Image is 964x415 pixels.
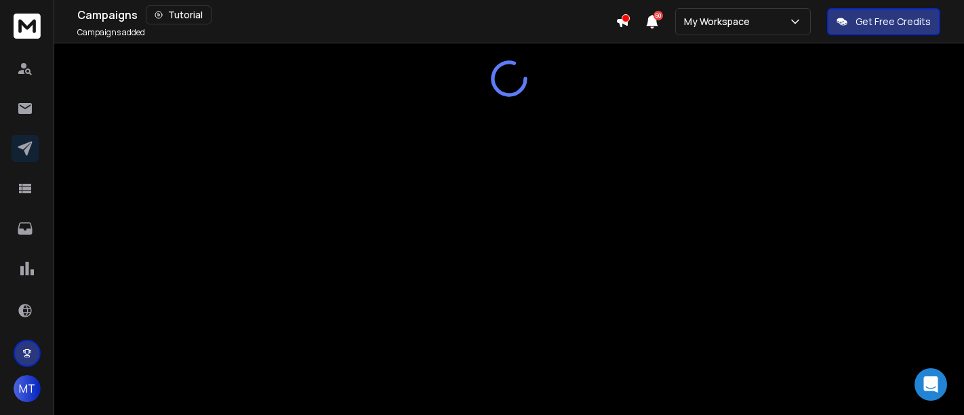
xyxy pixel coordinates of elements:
[77,5,616,24] div: Campaigns
[915,368,947,401] div: Open Intercom Messenger
[14,375,41,402] button: MT
[827,8,940,35] button: Get Free Credits
[654,11,663,20] span: 50
[684,15,755,28] p: My Workspace
[146,5,212,24] button: Tutorial
[77,27,145,38] p: Campaigns added
[856,15,931,28] p: Get Free Credits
